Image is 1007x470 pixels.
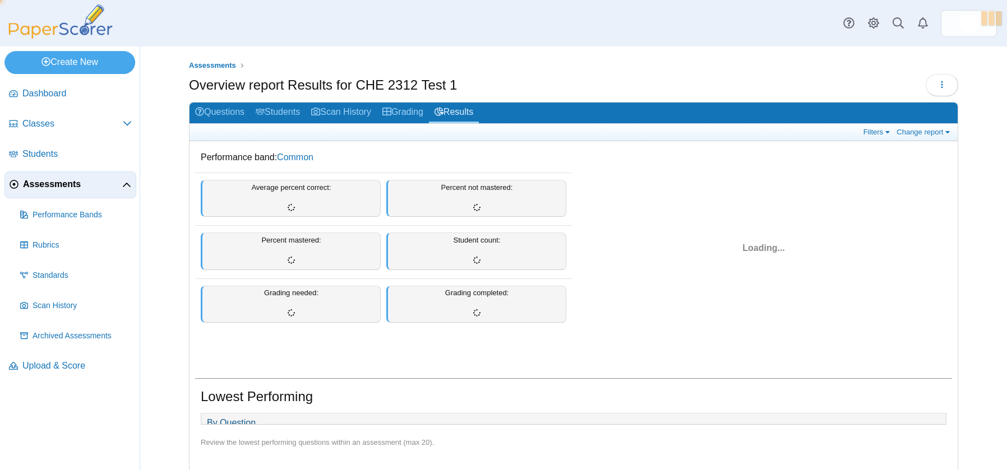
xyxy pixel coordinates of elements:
a: Create New [4,51,135,73]
span: Upload & Score [22,360,132,372]
div: Percent not mastered: [386,180,566,217]
a: Assessments [4,171,136,198]
a: Rubrics [16,232,136,259]
a: Assessments [186,59,239,73]
dd: Performance band: [195,143,572,172]
span: Students [22,148,132,160]
a: Performance Bands [16,202,136,229]
a: Dashboard [4,81,136,108]
a: Standards [16,262,136,289]
span: Rubrics [33,240,132,251]
a: Scan History [306,103,377,123]
a: Classes [4,111,136,138]
img: ps.WOjabKFp3inL8Uyd [960,15,978,32]
h1: Overview report Results for CHE 2312 Test 1 [189,76,457,95]
span: Performance Bands [33,210,132,221]
div: Grading completed: [386,286,566,323]
a: Archived Assessments [16,323,136,350]
div: Chart. Highcharts interactive chart. [575,143,952,367]
a: Students [250,103,306,123]
a: Common [277,152,313,162]
a: ps.WOjabKFp3inL8Uyd [941,10,997,37]
span: Scan History [33,300,132,311]
a: Results [429,103,479,123]
img: PaperScorer [4,4,117,39]
div: Review the lowest performing questions within an assessment (max 20). [201,438,946,448]
a: Questions [190,103,250,123]
div: Percent mastered: [201,232,381,269]
a: Filters [861,127,895,137]
div: Average percent correct: [201,180,381,217]
div: Grading needed: [201,286,381,323]
h1: Lowest Performing [201,387,313,406]
a: Scan History [16,292,136,319]
span: Assessments [23,178,122,190]
span: Standards [33,270,132,281]
a: PaperScorer [4,31,117,40]
a: Change report [894,127,955,137]
a: Upload & Score [4,353,136,380]
a: Grading [377,103,429,123]
span: Loading... [742,243,785,253]
span: John Merle [960,15,978,32]
span: Classes [22,118,123,130]
svg: Interactive chart [575,143,952,367]
span: Archived Assessments [33,331,132,342]
a: By Question [201,413,261,432]
a: Students [4,141,136,168]
div: Student count: [386,232,566,269]
a: Alerts [911,11,935,36]
span: Assessments [189,61,236,69]
span: Dashboard [22,87,132,100]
